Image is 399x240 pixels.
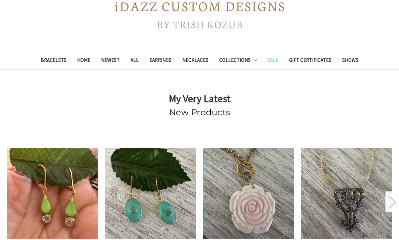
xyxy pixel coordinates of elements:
button: Next [385,192,399,212]
img: Pink Conch Flower [203,148,294,239]
img: Chalcedony and Labradorite [105,148,196,239]
img: Art Deco Gemstone [301,148,392,239]
a: All [125,53,144,70]
a: Earrings [144,53,177,70]
a: Necklaces [177,53,214,70]
h2: New Products [7,106,392,119]
a: Collections [214,53,262,70]
img: Green Moonglow [7,148,98,239]
a: Sale [262,53,284,70]
a: Newest [96,53,125,70]
a: Bracelets [35,53,72,70]
a: Home [72,53,96,70]
a: Gift Certificates [284,53,337,70]
a: Shows [337,53,364,70]
strong: My Very Latest [169,92,231,105]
